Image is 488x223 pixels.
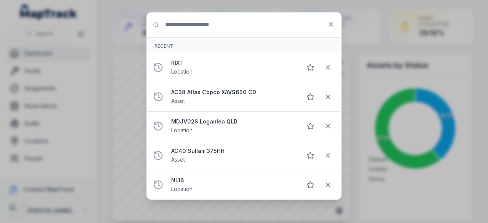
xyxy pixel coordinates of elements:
[171,147,295,155] strong: AC40 Sullair 375HH
[171,68,193,75] span: Location
[171,118,295,135] a: MDJV02S Loganlea QLDLocation
[171,186,193,192] span: Location
[171,88,295,105] a: AC38 Atlas Copco XAVS650 CDAsset
[171,156,185,163] span: Asset
[171,59,295,67] strong: RIX1
[171,176,295,184] strong: NL16
[171,88,295,96] strong: AC38 Atlas Copco XAVS650 CD
[154,43,173,49] span: Recent
[171,118,295,125] strong: MDJV02S Loganlea QLD
[171,98,185,104] span: Asset
[171,59,295,76] a: RIX1Location
[171,147,295,164] a: AC40 Sullair 375HHAsset
[171,176,295,193] a: NL16Location
[171,127,193,133] span: Location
